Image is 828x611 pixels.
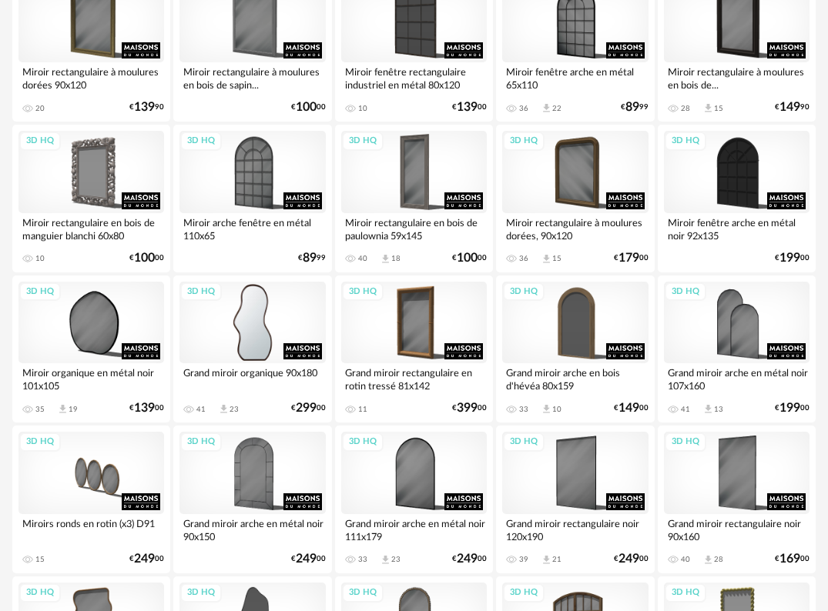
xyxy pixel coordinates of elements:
[714,555,723,564] div: 28
[496,426,654,573] a: 3D HQ Grand miroir rectangulaire noir 120x190 39 Download icon 21 €24900
[457,253,478,263] span: 100
[702,102,714,114] span: Download icon
[358,254,367,263] div: 40
[552,254,561,263] div: 15
[702,403,714,415] span: Download icon
[18,363,164,394] div: Miroir organique en métal noir 101x105
[503,432,545,452] div: 3D HQ
[291,403,326,413] div: € 00
[503,132,545,151] div: 3D HQ
[69,405,78,414] div: 19
[35,104,45,113] div: 20
[519,555,528,564] div: 39
[665,132,706,151] div: 3D HQ
[179,514,325,545] div: Grand miroir arche en métal noir 90x150
[702,554,714,566] span: Download icon
[18,213,164,244] div: Miroir rectangulaire en bois de manguier blanchi 60x80
[341,62,487,93] div: Miroir fenêtre rectangulaire industriel en métal 80x120
[12,426,170,573] a: 3D HQ Miroirs ronds en rotin (x3) D91 15 €24900
[335,426,493,573] a: 3D HQ Grand miroir arche en métal noir 111x179 33 Download icon 23 €24900
[173,275,331,423] a: 3D HQ Grand miroir organique 90x180 41 Download icon 23 €29900
[291,554,326,564] div: € 00
[502,514,648,545] div: Grand miroir rectangulaire noir 120x190
[129,554,164,564] div: € 00
[541,403,552,415] span: Download icon
[134,102,155,112] span: 139
[173,125,331,272] a: 3D HQ Miroir arche fenêtre en métal 110x65 €8999
[681,405,690,414] div: 41
[779,102,800,112] span: 149
[218,403,230,415] span: Download icon
[18,514,164,545] div: Miroirs ronds en rotin (x3) D91
[775,253,810,263] div: € 00
[714,405,723,414] div: 13
[502,363,648,394] div: Grand miroir arche en bois d'hévéa 80x159
[519,104,528,113] div: 36
[129,253,164,263] div: € 00
[452,403,487,413] div: € 00
[19,282,61,302] div: 3D HQ
[341,213,487,244] div: Miroir rectangulaire en bois de paulownia 59x145
[552,104,561,113] div: 22
[665,282,706,302] div: 3D HQ
[335,125,493,272] a: 3D HQ Miroir rectangulaire en bois de paulownia 59x145 40 Download icon 18 €10000
[196,405,206,414] div: 41
[779,403,800,413] span: 199
[541,554,552,566] span: Download icon
[230,405,239,414] div: 23
[457,554,478,564] span: 249
[179,363,325,394] div: Grand miroir organique 90x180
[180,583,222,603] div: 3D HQ
[296,554,317,564] span: 249
[180,432,222,452] div: 3D HQ
[614,403,649,413] div: € 00
[35,555,45,564] div: 15
[180,282,222,302] div: 3D HQ
[665,583,706,603] div: 3D HQ
[496,125,654,272] a: 3D HQ Miroir rectangulaire à moulures dorées, 90x120 36 Download icon 15 €17900
[380,554,391,566] span: Download icon
[614,554,649,564] div: € 00
[134,403,155,413] span: 139
[19,432,61,452] div: 3D HQ
[380,253,391,265] span: Download icon
[12,125,170,272] a: 3D HQ Miroir rectangulaire en bois de manguier blanchi 60x80 10 €10000
[391,555,401,564] div: 23
[342,132,384,151] div: 3D HQ
[664,213,810,244] div: Miroir fenêtre arche en métal noir 92x135
[452,102,487,112] div: € 00
[618,554,639,564] span: 249
[296,403,317,413] span: 299
[18,62,164,93] div: Miroir rectangulaire à moulures dorées 90x120
[180,132,222,151] div: 3D HQ
[452,253,487,263] div: € 00
[519,405,528,414] div: 33
[552,555,561,564] div: 21
[19,132,61,151] div: 3D HQ
[625,102,639,112] span: 89
[129,102,164,112] div: € 90
[179,213,325,244] div: Miroir arche fenêtre en métal 110x65
[457,403,478,413] span: 399
[335,275,493,423] a: 3D HQ Grand miroir rectangulaire en rotin tressé 81x142 11 €39900
[291,102,326,112] div: € 00
[298,253,326,263] div: € 99
[134,554,155,564] span: 249
[342,432,384,452] div: 3D HQ
[358,405,367,414] div: 11
[681,104,690,113] div: 28
[779,554,800,564] span: 169
[552,405,561,414] div: 10
[134,253,155,263] span: 100
[35,254,45,263] div: 10
[358,555,367,564] div: 33
[614,253,649,263] div: € 00
[457,102,478,112] span: 139
[452,554,487,564] div: € 00
[496,275,654,423] a: 3D HQ Grand miroir arche en bois d'hévéa 80x159 33 Download icon 10 €14900
[775,554,810,564] div: € 00
[342,282,384,302] div: 3D HQ
[541,253,552,265] span: Download icon
[358,104,367,113] div: 10
[658,125,816,272] a: 3D HQ Miroir fenêtre arche en métal noir 92x135 €19900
